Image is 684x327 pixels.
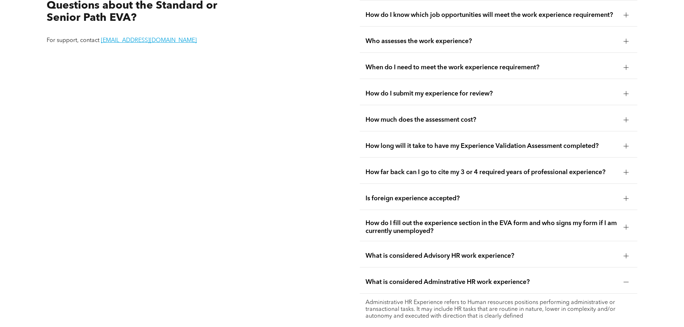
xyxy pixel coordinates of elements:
[366,219,618,235] span: How do I fill out the experience section in the EVA form and who signs my form if I am currently ...
[366,116,618,124] span: How much does the assessment cost?
[366,278,618,286] span: What is considered Adminstrative HR work experience?
[366,142,618,150] span: How long will it take to have my Experience Validation Assessment completed?
[366,195,618,202] span: Is foreign experience accepted?
[366,299,632,320] p: Administrative HR Experience refers to Human resources positions performing administrative or tra...
[366,64,618,71] span: When do I need to meet the work experience requirement?
[366,11,618,19] span: How do I know which job opportunities will meet the work experience requirement?
[366,37,618,45] span: Who assesses the work experience?
[366,252,618,260] span: What is considered Advisory HR work experience?
[47,0,217,24] span: Questions about the Standard or Senior Path EVA?
[47,38,99,43] span: For support, contact
[366,168,618,176] span: How far back can I go to cite my 3 or 4 required years of professional experience?
[101,38,197,43] a: [EMAIL_ADDRESS][DOMAIN_NAME]
[366,90,618,98] span: How do I submit my experience for review?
